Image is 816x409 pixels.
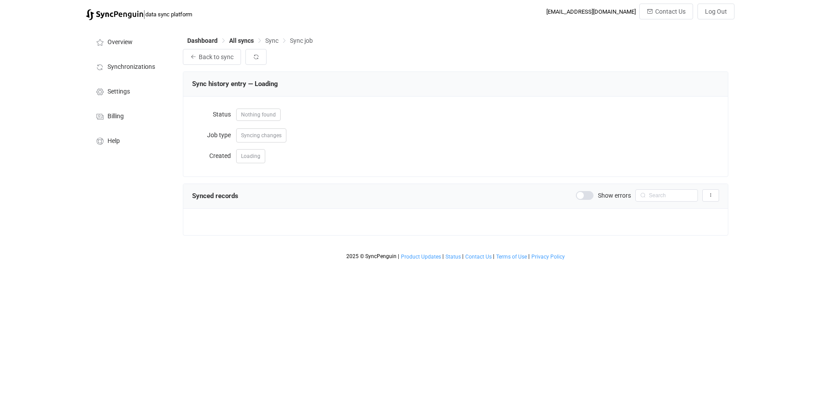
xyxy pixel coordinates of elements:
div: [EMAIL_ADDRESS][DOMAIN_NAME] [546,8,636,15]
span: Privacy Policy [531,254,565,260]
span: Overview [108,39,133,46]
span: Sync [265,37,278,44]
span: data sync platform [145,11,192,18]
span: Sync job [290,37,313,44]
span: Back to sync [199,53,234,60]
input: Search [635,189,698,202]
span: | [143,8,145,20]
button: Log Out [697,4,734,19]
a: Overview [86,29,174,54]
span: Billing [108,113,124,120]
div: Breadcrumb [187,38,313,44]
span: Contact Us [655,8,686,15]
a: Product Updates [401,254,441,260]
span: | [528,253,530,259]
span: Synchronizations [108,64,155,71]
span: | [493,253,494,259]
a: Status [445,254,461,260]
span: Dashboard [187,37,218,44]
a: Settings [86,79,174,103]
a: Privacy Policy [531,254,565,260]
span: Help [108,138,120,145]
a: Help [86,128,174,153]
button: Back to sync [183,49,241,65]
img: syncpenguin.svg [86,9,143,20]
span: Synced records [192,192,238,200]
span: Status [445,254,461,260]
span: All syncs [229,37,254,44]
span: Product Updates [401,254,441,260]
span: Show errors [598,192,631,199]
a: Billing [86,103,174,128]
span: | [442,253,444,259]
span: | [398,253,399,259]
a: |data sync platform [86,8,192,20]
a: Terms of Use [496,254,527,260]
span: Settings [108,88,130,95]
a: Synchronizations [86,54,174,79]
span: Terms of Use [496,254,527,260]
span: 2025 © SyncPenguin [346,253,397,259]
button: Contact Us [639,4,693,19]
span: | [462,253,464,259]
a: Contact Us [465,254,492,260]
span: Log Out [705,8,727,15]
